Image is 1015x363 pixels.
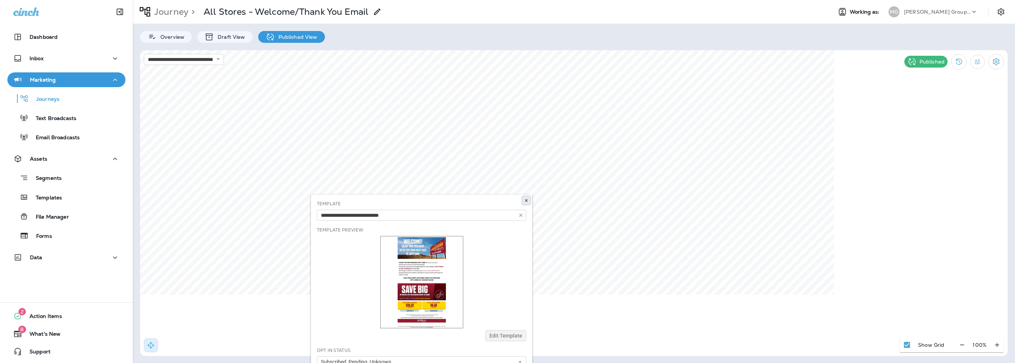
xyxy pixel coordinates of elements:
[7,344,125,359] button: Support
[970,55,985,69] button: Filter Statistics
[7,189,125,205] button: Templates
[30,55,44,61] p: Inbox
[7,250,125,265] button: Data
[7,170,125,186] button: Segments
[7,72,125,87] button: Marketing
[214,34,245,40] p: Draft View
[28,115,76,122] p: Text Broadcasts
[7,228,125,243] button: Forms
[30,77,56,83] p: Marketing
[18,308,26,315] span: 2
[28,195,62,202] p: Templates
[888,6,900,17] div: MG
[7,309,125,323] button: 2Action Items
[7,91,125,106] button: Journeys
[7,110,125,126] button: Text Broadcasts
[951,54,967,69] button: View Changelog
[850,9,881,15] span: Working as:
[988,54,1004,69] button: Settings
[30,156,47,162] p: Assets
[7,129,125,145] button: Email Broadcasts
[7,51,125,66] button: Inbox
[204,6,368,17] p: All Stores - Welcome/Thank You Email
[22,331,60,340] span: What's New
[151,6,188,17] p: Journey
[28,175,62,182] p: Segments
[18,326,26,333] span: 8
[29,233,52,240] p: Forms
[994,5,1008,18] button: Settings
[22,349,51,357] span: Support
[22,313,62,322] span: Action Items
[919,59,945,65] p: Published
[275,34,318,40] p: Published View
[110,4,130,19] button: Collapse Sidebar
[7,30,125,44] button: Dashboard
[30,34,58,40] p: Dashboard
[7,326,125,341] button: 8What's New
[7,151,125,166] button: Assets
[188,6,195,17] p: >
[918,342,944,348] p: Show Grid
[973,342,987,348] p: 100 %
[28,134,80,141] p: Email Broadcasts
[7,209,125,224] button: File Manager
[28,214,69,221] p: File Manager
[30,254,42,260] p: Data
[29,96,59,103] p: Journeys
[157,34,184,40] p: Overview
[904,9,970,15] p: [PERSON_NAME] Group dba [PERSON_NAME]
